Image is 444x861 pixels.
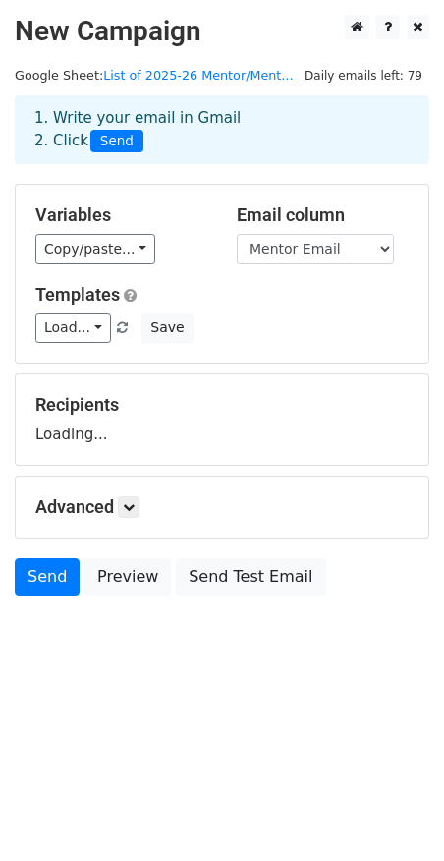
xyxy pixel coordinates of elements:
button: Save [141,313,193,343]
a: List of 2025-26 Mentor/Ment... [103,68,293,83]
a: Load... [35,313,111,343]
h5: Recipients [35,394,409,416]
h5: Variables [35,204,207,226]
small: Google Sheet: [15,68,294,83]
div: 1. Write your email in Gmail 2. Click [20,107,424,152]
a: Templates [35,284,120,305]
div: Loading... [35,394,409,445]
a: Copy/paste... [35,234,155,264]
a: Daily emails left: 79 [298,68,429,83]
a: Send Test Email [176,558,325,596]
h5: Advanced [35,496,409,518]
a: Preview [84,558,171,596]
span: Daily emails left: 79 [298,65,429,86]
span: Send [90,130,143,153]
h2: New Campaign [15,15,429,48]
a: Send [15,558,80,596]
h5: Email column [237,204,409,226]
